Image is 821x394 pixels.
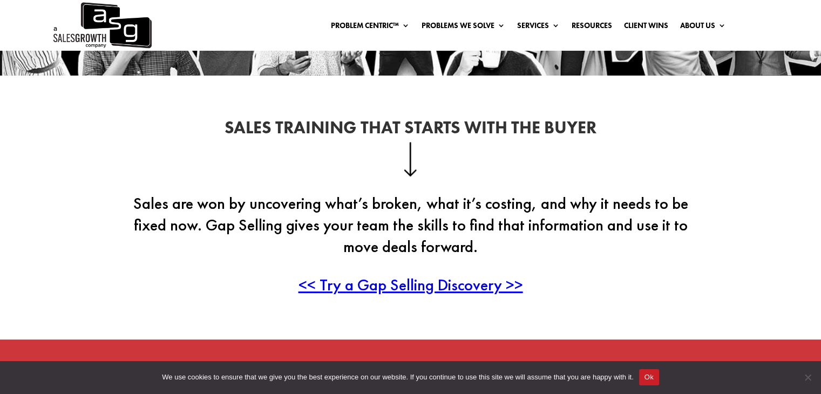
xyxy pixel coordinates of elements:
span: No [802,372,813,383]
a: Client Wins [624,22,668,33]
img: down-arrow [404,142,417,176]
a: << Try a Gap Selling Discovery >> [298,274,523,295]
a: About Us [680,22,726,33]
a: Resources [572,22,612,33]
button: Ok [639,369,659,385]
span: We use cookies to ensure that we give you the best experience on our website. If you continue to ... [162,372,633,383]
p: Sales are won by uncovering what’s broken, what it’s costing, and why it needs to be fixed now. G... [119,193,702,274]
h2: Sales Training That Starts With the Buyer [119,119,702,142]
a: Services [517,22,560,33]
a: Problem Centric™ [331,22,410,33]
a: Problems We Solve [422,22,505,33]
